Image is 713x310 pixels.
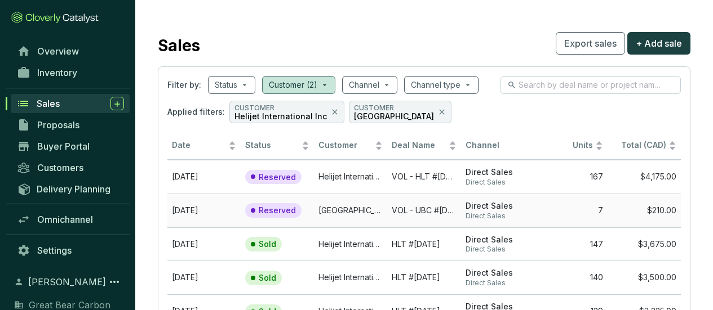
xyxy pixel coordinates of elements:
[28,275,106,289] span: [PERSON_NAME]
[234,113,327,120] p: Helijet International Inc
[608,194,681,227] td: $210.00
[534,132,608,160] th: Units
[556,32,625,55] button: Export sales
[387,227,460,261] td: HLT #2026-07-03
[539,140,593,151] span: Units
[466,278,530,287] span: Direct Sales
[11,94,130,113] a: Sales
[636,37,682,50] span: + Add sale
[314,160,387,194] td: Helijet International Inc
[167,260,241,294] td: Jun 03 2025
[627,32,690,55] button: + Add sale
[564,37,617,50] span: Export sales
[11,63,130,82] a: Inventory
[387,132,460,160] th: Deal Name
[466,201,530,212] span: Direct Sales
[167,227,241,261] td: Jul 02 2020
[167,160,241,194] td: Sep 05 2025
[466,235,530,245] span: Direct Sales
[37,67,77,78] span: Inventory
[158,34,200,57] h2: Sales
[314,260,387,294] td: Helijet International Inc
[259,172,296,182] p: Reserved
[37,214,93,225] span: Omnichannel
[621,140,666,150] span: Total (CAD)
[37,162,83,173] span: Customers
[608,227,681,261] td: $3,675.00
[234,104,327,113] p: CUSTOMER
[241,132,314,160] th: Status
[314,194,387,227] td: University Of British Columbia
[392,140,446,151] span: Deal Name
[354,113,434,120] p: [GEOGRAPHIC_DATA]
[466,245,530,254] span: Direct Sales
[37,119,79,131] span: Proposals
[466,212,530,221] span: Direct Sales
[245,140,299,151] span: Status
[314,132,387,160] th: Customer
[167,79,201,91] span: Filter by:
[11,158,130,177] a: Customers
[519,79,664,91] input: Search by deal name or project name...
[37,141,90,152] span: Buyer Portal
[167,194,241,227] td: Aug 28 2025
[11,241,130,260] a: Settings
[259,205,296,215] p: Reserved
[11,137,130,156] a: Buyer Portal
[11,179,130,198] a: Delivery Planning
[37,183,110,195] span: Delivery Planning
[534,160,608,194] td: 167
[466,268,530,278] span: Direct Sales
[314,227,387,261] td: Helijet International Inc
[608,160,681,194] td: $4,175.00
[387,160,460,194] td: VOL - HLT #2025-08-06
[259,273,276,283] p: Sold
[259,239,276,249] p: Sold
[466,167,530,178] span: Direct Sales
[11,115,130,134] a: Proposals
[318,140,373,151] span: Customer
[466,178,530,187] span: Direct Sales
[11,210,130,229] a: Omnichannel
[387,194,460,227] td: VOL - UBC #2025-07-29
[534,194,608,227] td: 7
[387,260,460,294] td: HLT #2025-06-03
[11,42,130,61] a: Overview
[167,106,225,118] span: Applied filters:
[172,140,226,151] span: Date
[37,98,60,109] span: Sales
[461,132,534,160] th: Channel
[354,104,434,113] p: CUSTOMER
[534,260,608,294] td: 140
[534,227,608,261] td: 147
[608,260,681,294] td: $3,500.00
[167,132,241,160] th: Date
[37,245,72,256] span: Settings
[37,46,79,57] span: Overview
